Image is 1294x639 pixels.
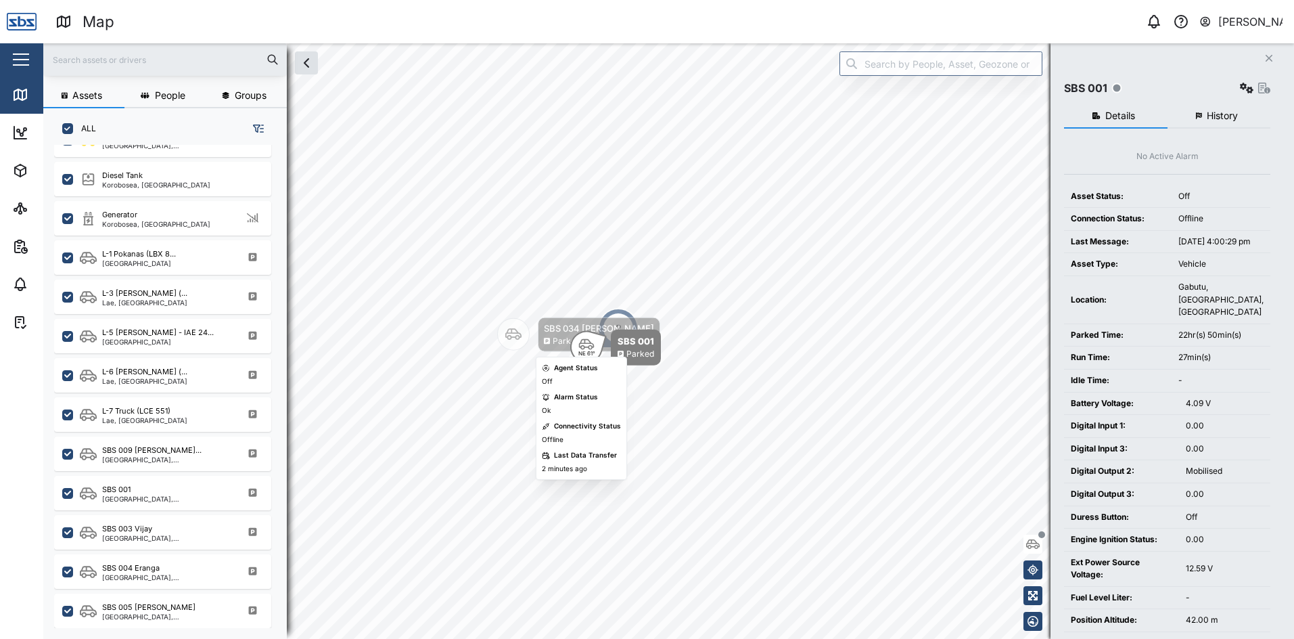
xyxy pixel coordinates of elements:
div: 42.00 m [1186,614,1264,627]
div: Connectivity Status [554,421,621,432]
div: Parked [553,335,580,348]
div: [GEOGRAPHIC_DATA], [GEOGRAPHIC_DATA] [102,613,231,620]
div: 27min(s) [1178,351,1264,364]
div: 4.09 V [1186,397,1264,410]
input: Search by People, Asset, Geozone or Place [839,51,1042,76]
div: Lae, [GEOGRAPHIC_DATA] [102,417,187,424]
div: [GEOGRAPHIC_DATA] [102,338,214,345]
div: SBS 001 [1064,80,1107,97]
span: People [155,91,185,100]
div: L-1 Pokanas (LBX 8... [102,248,176,260]
div: Last Message: [1071,236,1165,248]
div: SBS 009 [PERSON_NAME]... [102,445,202,456]
div: 22hr(s) 50min(s) [1178,329,1264,342]
div: Gabutu, [GEOGRAPHIC_DATA], [GEOGRAPHIC_DATA] [1178,281,1264,319]
div: grid [54,145,286,628]
div: Digital Output 2: [1071,465,1172,478]
div: Lae, [GEOGRAPHIC_DATA] [102,378,187,384]
span: Assets [72,91,102,100]
div: [GEOGRAPHIC_DATA], [GEOGRAPHIC_DATA] [102,142,231,149]
div: Idle Time: [1071,374,1165,387]
div: Korobosea, [GEOGRAPHIC_DATA] [102,181,210,188]
div: Korobosea, [GEOGRAPHIC_DATA] [102,221,210,227]
div: 2 minutes ago [542,464,587,475]
label: ALL [73,123,96,134]
canvas: Map [43,43,1294,639]
div: Off [542,376,553,387]
div: Tasks [35,315,72,330]
div: [GEOGRAPHIC_DATA] [102,260,176,267]
div: Map marker [570,330,661,366]
div: Digital Input 1: [1071,420,1172,433]
div: [GEOGRAPHIC_DATA], [GEOGRAPHIC_DATA] [102,535,231,542]
div: Location: [1071,294,1165,307]
div: Diesel Tank [102,170,143,181]
div: Agent Status [554,363,598,374]
div: L-6 [PERSON_NAME] (... [102,366,187,378]
span: History [1207,111,1238,120]
div: 0.00 [1186,488,1264,501]
div: Vehicle [1178,258,1264,271]
span: Details [1105,111,1135,120]
div: Alarms [35,277,77,292]
div: Lae, [GEOGRAPHIC_DATA] [102,299,187,306]
div: 12.59 V [1186,563,1264,575]
img: Main Logo [7,7,37,37]
div: Dashboard [35,125,96,140]
div: Alarm Status [554,392,598,403]
div: SBS 005 [PERSON_NAME] [102,602,195,613]
div: Map marker [497,317,660,352]
div: Fuel Level Liter: [1071,592,1172,604]
div: Off [1178,190,1264,203]
div: - [1178,374,1264,387]
div: Offline [542,435,563,445]
div: SBS 001 [102,484,131,495]
div: Map [35,87,66,102]
div: Map marker [598,308,639,349]
div: NE 61° [578,351,595,356]
div: Position Altitude: [1071,614,1172,627]
div: L-3 [PERSON_NAME] (... [102,288,187,299]
div: No Active Alarm [1136,150,1199,163]
div: 0.00 [1186,420,1264,433]
div: Offline [1178,213,1264,225]
div: SBS 001 [618,334,654,348]
div: [GEOGRAPHIC_DATA], [GEOGRAPHIC_DATA] [102,456,231,463]
div: Digital Output 3: [1071,488,1172,501]
span: Groups [235,91,267,100]
div: 0.00 [1186,443,1264,456]
div: SBS 034 [PERSON_NAME] [544,322,654,335]
div: Assets [35,163,77,178]
div: Map [83,10,114,34]
div: Reports [35,239,81,254]
div: SBS 004 Eranga [102,563,160,574]
div: L-5 [PERSON_NAME] - IAE 24... [102,327,214,338]
input: Search assets or drivers [51,49,279,70]
div: Parked Time: [1071,329,1165,342]
div: Asset Status: [1071,190,1165,203]
div: Run Time: [1071,351,1165,364]
div: Battery Voltage: [1071,397,1172,410]
div: Digital Input 3: [1071,443,1172,456]
button: [PERSON_NAME] [1199,12,1283,31]
div: 0.00 [1186,533,1264,546]
div: - [1186,592,1264,604]
div: [PERSON_NAME] [1218,14,1283,30]
div: Off [1186,511,1264,524]
div: Generator [102,209,137,221]
div: Last Data Transfer [554,450,617,461]
div: Duress Button: [1071,511,1172,524]
div: Ok [542,405,551,416]
div: [DATE] 4:00:29 pm [1178,236,1264,248]
div: Engine Ignition Status: [1071,533,1172,546]
div: [GEOGRAPHIC_DATA], [GEOGRAPHIC_DATA] [102,495,231,502]
div: Parked [626,348,654,361]
div: [GEOGRAPHIC_DATA], [GEOGRAPHIC_DATA] [102,574,231,581]
div: Sites [35,201,68,216]
div: Asset Type: [1071,258,1165,271]
div: Mobilised [1186,465,1264,478]
div: L-7 Truck (LCE 551) [102,405,170,417]
div: Ext Power Source Voltage: [1071,556,1172,581]
div: Connection Status: [1071,213,1165,225]
div: SBS 003 Vijay [102,523,152,535]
